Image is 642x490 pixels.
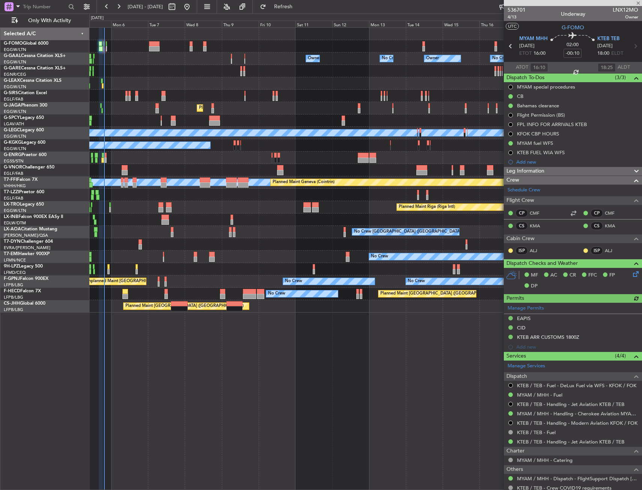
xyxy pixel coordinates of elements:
div: Thu 16 [479,21,516,27]
a: CMF [530,210,547,216]
a: G-ENRGPraetor 600 [4,153,47,157]
span: KTEB TEB [597,35,619,43]
div: Thu 9 [222,21,259,27]
a: [PERSON_NAME]/QSA [4,233,48,238]
div: Underway [561,10,585,18]
a: LFPB/LBG [4,282,23,288]
a: ALJ [530,247,547,254]
a: LX-AOACitation Mustang [4,227,57,231]
input: Trip Number [23,1,66,12]
a: MYAM / MHH - Dispatch - FlightSupport Dispatch [GEOGRAPHIC_DATA] [517,475,638,482]
div: No Crew [371,251,388,262]
div: Bahamas clearance [517,102,559,109]
div: KFOK CBP HOURS [517,131,559,137]
div: Sat 11 [295,21,332,27]
div: MYAM fuel WFS [517,140,553,146]
a: Manage Services [508,362,545,370]
div: No Crew [492,53,509,64]
span: Owner [613,14,638,20]
span: [DATE] [597,42,613,50]
a: LFPB/LBG [4,307,23,313]
div: Add new [516,159,638,165]
span: CS-JHH [4,301,20,306]
span: Dispatch To-Dos [506,74,544,82]
span: Others [506,465,523,474]
span: G-GARE [4,66,21,71]
span: T7-FFI [4,177,17,182]
div: No Crew [GEOGRAPHIC_DATA] ([GEOGRAPHIC_DATA]) [354,226,462,237]
span: [DATE] - [DATE] [128,3,163,10]
div: [DATE] [91,15,104,21]
span: FP [609,272,615,279]
button: UTC [506,23,519,30]
a: KMA [605,222,622,229]
div: Wed 15 [443,21,479,27]
span: MYAM MHH [519,35,548,43]
a: T7-EMIHawker 900XP [4,252,50,256]
a: G-FOMOGlobal 6000 [4,41,48,46]
div: CS [515,222,528,230]
span: F-HECD [4,289,20,293]
span: 02:00 [567,41,579,49]
div: Owner [308,53,321,64]
a: EDLW/DTM [4,220,26,226]
a: LGAV/ATH [4,121,24,127]
a: EGGW/LTN [4,84,26,90]
span: 16:00 [533,50,546,57]
div: Planned Maint Geneva (Cointrin) [273,177,335,188]
a: LFPB/LBG [4,295,23,300]
a: EGNR/CEG [4,72,26,77]
a: KTEB / TEB - Handling - Jet Aviation KTEB / TEB [517,401,624,407]
span: Only With Activity [20,18,79,23]
span: Charter [506,447,524,455]
a: CMF [605,210,622,216]
a: EGGW/LTN [4,109,26,114]
button: Refresh [256,1,301,13]
span: DP [531,283,538,290]
span: 536701 [508,6,526,14]
span: [DATE] [519,42,535,50]
span: Dispatch Checks and Weather [506,259,578,268]
div: KTEB FUEL WIA WFS [517,149,565,156]
div: ISP [515,247,528,255]
div: Planned Maint [GEOGRAPHIC_DATA] ([GEOGRAPHIC_DATA]) [125,301,244,312]
span: G-FOMO [4,41,23,46]
span: ALDT [618,64,630,71]
a: ALJ [605,247,622,254]
a: EGLF/FAB [4,171,23,176]
span: T7-DYN [4,239,21,244]
span: AC [550,272,557,279]
a: LFMN/NCE [4,257,26,263]
span: Services [506,352,526,361]
a: G-KGKGLegacy 600 [4,140,45,145]
div: Wed 8 [185,21,222,27]
div: No Crew [382,53,399,64]
span: G-JAGA [4,103,21,108]
div: MYAM special procedures [517,84,575,90]
a: VHHH/HKG [4,183,26,189]
a: EGGW/LTN [4,134,26,139]
a: KTEB / TEB - Handling - Modern Aviation KFOK / FOK [517,420,637,426]
a: EGLF/FAB [4,195,23,201]
div: Tue 14 [406,21,443,27]
span: Crew [506,176,519,185]
a: KMA [530,222,547,229]
span: ATOT [516,64,528,71]
span: G-LEGC [4,128,20,132]
span: LX-AOA [4,227,21,231]
span: Refresh [268,4,299,9]
span: ELDT [611,50,623,57]
span: FFC [588,272,597,279]
span: G-SIRS [4,91,18,95]
div: Mon 13 [369,21,406,27]
a: MYAM / MHH - Handling - Cherokee Aviation MYAM / MHH [517,410,638,417]
div: No Crew [285,276,302,287]
div: ISP [591,247,603,255]
div: CB [517,93,523,99]
a: LX-TROLegacy 650 [4,202,44,207]
a: KTEB / TEB - Fuel [517,429,556,436]
div: Planned Maint Riga (Riga Intl) [399,201,455,213]
a: G-LEGCLegacy 600 [4,128,44,132]
span: Cabin Crew [506,234,535,243]
span: G-KGKG [4,140,21,145]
